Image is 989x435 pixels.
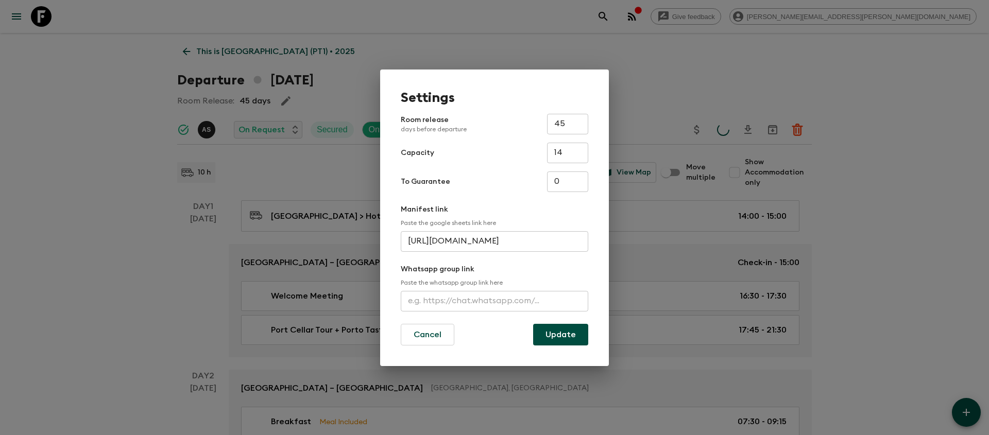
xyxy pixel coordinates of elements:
[401,177,450,187] p: To Guarantee
[547,114,588,134] input: e.g. 30
[401,324,454,345] button: Cancel
[533,324,588,345] button: Update
[547,171,588,192] input: e.g. 4
[401,90,588,106] h1: Settings
[401,231,588,252] input: e.g. https://docs.google.com/spreadsheets/d/1P7Zz9v8J0vXy1Q/edit#gid=0
[401,279,588,287] p: Paste the whatsapp group link here
[547,143,588,163] input: e.g. 14
[401,148,434,158] p: Capacity
[401,204,588,215] p: Manifest link
[401,291,588,311] input: e.g. https://chat.whatsapp.com/...
[401,125,467,133] p: days before departure
[401,264,588,274] p: Whatsapp group link
[401,219,588,227] p: Paste the google sheets link here
[401,115,467,133] p: Room release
